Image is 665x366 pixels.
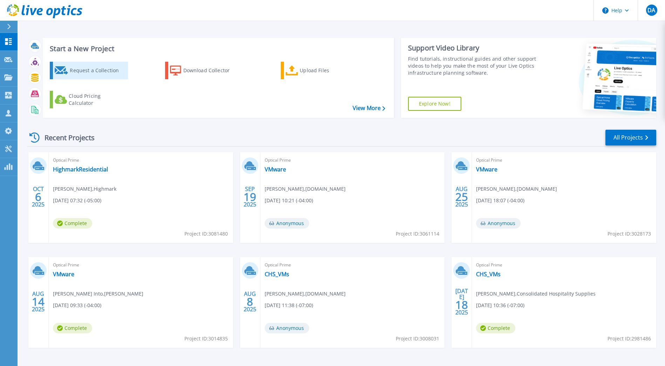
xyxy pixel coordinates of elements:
[300,63,356,77] div: Upload Files
[408,55,538,76] div: Find tutorials, instructional guides and other support videos to help you make the most of your L...
[184,230,228,238] span: Project ID: 3081480
[32,184,45,210] div: OCT 2025
[32,299,45,305] span: 14
[476,271,501,278] a: CHS_VMs
[396,335,439,343] span: Project ID: 3008031
[647,7,655,13] span: DA
[476,301,524,309] span: [DATE] 10:36 (-07:00)
[244,194,256,200] span: 19
[476,156,652,164] span: Optical Prime
[27,129,104,146] div: Recent Projects
[53,156,229,164] span: Optical Prime
[53,290,143,298] span: [PERSON_NAME] Into , [PERSON_NAME]
[408,97,461,111] a: Explore Now!
[243,289,257,314] div: AUG 2025
[476,166,497,173] a: VMware
[281,62,359,79] a: Upload Files
[455,302,468,308] span: 18
[265,290,346,298] span: [PERSON_NAME] , [DOMAIN_NAME]
[476,323,515,333] span: Complete
[265,218,309,229] span: Anonymous
[265,156,441,164] span: Optical Prime
[476,197,524,204] span: [DATE] 18:07 (-04:00)
[608,230,651,238] span: Project ID: 3028173
[476,290,596,298] span: [PERSON_NAME] , Consolidated Hospitality Supplies
[53,261,229,269] span: Optical Prime
[265,185,346,193] span: [PERSON_NAME] , [DOMAIN_NAME]
[50,62,128,79] a: Request a Collection
[265,197,313,204] span: [DATE] 10:21 (-04:00)
[53,271,74,278] a: VMware
[50,45,385,53] h3: Start a New Project
[265,271,289,278] a: CHS_VMs
[53,166,108,173] a: HighmarkResidential
[35,194,41,200] span: 6
[608,335,651,343] span: Project ID: 2981486
[353,105,385,111] a: View More
[184,335,228,343] span: Project ID: 3014835
[476,261,652,269] span: Optical Prime
[605,130,656,145] a: All Projects
[53,197,101,204] span: [DATE] 07:32 (-05:00)
[408,43,538,53] div: Support Video Library
[396,230,439,238] span: Project ID: 3061114
[265,166,286,173] a: VMware
[476,185,557,193] span: [PERSON_NAME] , [DOMAIN_NAME]
[32,289,45,314] div: AUG 2025
[265,261,441,269] span: Optical Prime
[53,301,101,309] span: [DATE] 09:33 (-04:00)
[69,93,125,107] div: Cloud Pricing Calculator
[265,323,309,333] span: Anonymous
[50,91,128,108] a: Cloud Pricing Calculator
[53,218,92,229] span: Complete
[53,323,92,333] span: Complete
[455,194,468,200] span: 25
[247,299,253,305] span: 8
[455,184,468,210] div: AUG 2025
[53,185,116,193] span: [PERSON_NAME] , Highmark
[476,218,521,229] span: Anonymous
[183,63,239,77] div: Download Collector
[165,62,243,79] a: Download Collector
[243,184,257,210] div: SEP 2025
[265,301,313,309] span: [DATE] 11:38 (-07:00)
[455,289,468,314] div: [DATE] 2025
[70,63,126,77] div: Request a Collection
